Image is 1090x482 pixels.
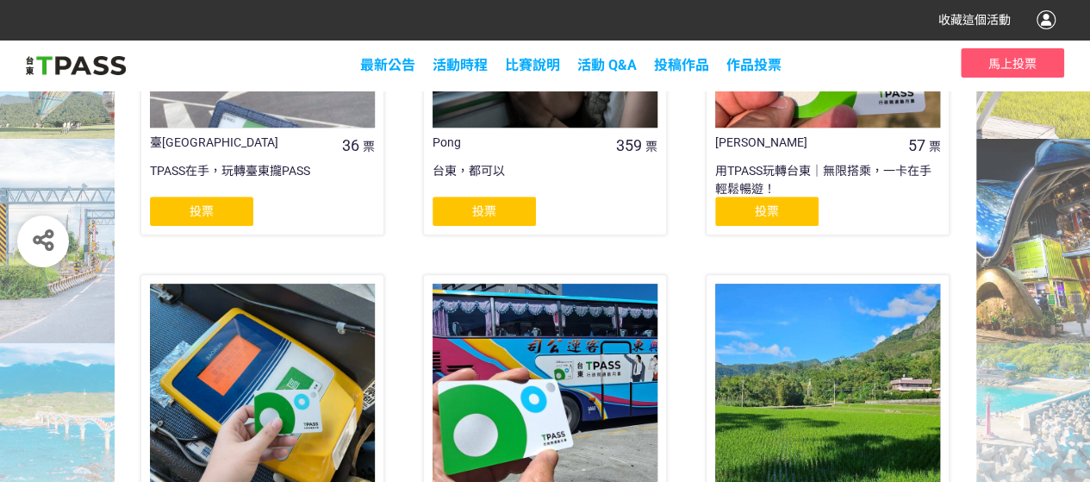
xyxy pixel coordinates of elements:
img: 2025創意影音/圖文徵件比賽「用TPASS玩轉台東」 [26,53,126,78]
span: 馬上投票 [988,57,1037,71]
a: 活動 Q&A [577,57,637,73]
button: 馬上投票 [961,48,1064,78]
span: 票 [928,140,940,153]
span: 57 [907,136,925,154]
span: 收藏這個活動 [938,13,1011,27]
span: 投票 [190,204,214,218]
div: 台東，都可以 [433,162,657,197]
span: 投票 [472,204,496,218]
div: TPASS在手，玩轉臺東攏PASS [150,162,375,197]
span: 作品投票 [726,57,782,73]
a: 活動時程 [433,57,488,73]
span: 票 [363,140,375,153]
span: 359 [616,136,642,154]
div: 用TPASS玩轉台東｜無限搭乘，一卡在手輕鬆暢遊！ [715,162,940,197]
a: 最新公告 [360,57,415,73]
div: [PERSON_NAME] [715,134,895,152]
span: 投票 [755,204,779,218]
span: 投稿作品 [654,57,709,73]
div: 臺[GEOGRAPHIC_DATA] [150,134,330,152]
div: Pong [433,134,613,152]
span: 票 [645,140,657,153]
span: 36 [342,136,359,154]
a: 比賽說明 [505,57,560,73]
